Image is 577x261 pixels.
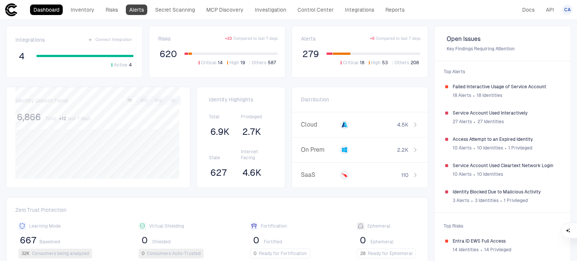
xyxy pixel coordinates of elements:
span: Top Risks [439,219,566,234]
button: High19 [226,59,246,66]
span: 0 [254,250,257,256]
span: Shielded [152,239,171,245]
span: Cloud [301,121,337,128]
span: 3 Identities [475,198,498,204]
a: Risks [102,5,121,15]
a: Alerts [126,5,147,15]
span: 10 Alerts [453,171,471,177]
span: 18 Alerts [453,92,471,98]
span: ∙ [504,142,507,154]
button: Connect Integration [86,35,133,44]
span: 18 [360,60,364,66]
span: Virtual Shielding [149,223,184,229]
span: 6.9K [210,126,230,137]
span: 10 Alerts [453,145,471,151]
a: Inventory [67,5,98,15]
span: SaaS [301,171,337,179]
span: Fortified [264,239,282,245]
button: 0 [357,234,369,246]
span: 28 [360,250,366,256]
span: Compared to last 7 days [233,36,278,41]
span: Identity Blocked Due to Malicious Activity [453,189,560,195]
a: Dashboard [30,5,63,15]
span: 0 [253,235,259,246]
span: Distribution [301,96,329,103]
button: High53 [367,59,389,66]
a: Integrations [341,5,378,15]
span: ∙ [500,195,503,206]
a: Secret Scanning [152,5,198,15]
span: Critical [201,60,216,66]
button: 627 [209,167,228,179]
a: API [542,5,557,15]
span: Access Attempt to an Expired Identity [453,136,560,142]
span: Baselined [39,239,60,245]
span: 27 Alerts [453,119,472,125]
span: Critical [343,60,358,66]
span: 2.2K [397,146,408,153]
span: 667 [20,235,36,246]
span: ∙ [473,169,476,180]
span: ∙ [473,116,476,127]
button: Active4 [110,62,133,68]
button: 30D [137,97,151,104]
a: Investigation [251,5,290,15]
button: All [166,97,180,104]
span: Key Findings Requiring Attention [447,46,559,52]
button: CA [562,5,572,15]
button: 7D [123,97,136,104]
span: 4 [129,62,132,68]
button: 620 [158,48,178,60]
span: Ready for Fortification [259,250,307,256]
span: 27 Identities [477,119,504,125]
span: 110 [401,172,408,178]
span: Entra ID EWS Full Access [453,238,560,244]
span: Alerts [301,35,316,42]
span: 10 Identities [477,171,503,177]
span: ∙ [480,244,483,255]
span: Open Issues [447,35,559,43]
span: 279 [302,48,319,60]
a: MCP Discovery [203,5,247,15]
span: 1 Privileged [508,145,532,151]
a: Reports [382,5,408,15]
button: 0 [250,234,262,246]
span: On Prem [301,146,337,154]
span: Internet Facing [241,149,273,161]
button: 28Ready for Ephemeral [357,249,416,258]
span: Risks [158,35,171,42]
span: High [230,60,239,66]
button: 2.7K [241,126,263,138]
span: CA [564,7,571,13]
span: ∙ [473,142,476,154]
span: Failed Interactive Usage of Service Account [453,84,560,90]
span: Identity Highlights [209,96,273,103]
button: 0 [139,234,151,246]
span: Total [209,114,241,120]
span: 14 Identities [453,247,479,253]
span: Connect Integration [95,37,132,42]
span: 19 [240,60,245,66]
span: 6,866 [17,112,41,123]
span: Identity Growth Trend [15,97,68,104]
span: Ephemeral [370,239,393,245]
span: Fortification [261,223,287,229]
span: Privileged [241,114,273,120]
span: 627 [210,167,227,178]
button: 279 [301,48,320,60]
span: + 6 [370,36,375,41]
span: Compared to last 7 days [376,36,420,41]
span: 0 [360,235,366,246]
span: 4.6K [242,167,261,178]
span: 3 Alerts [453,198,469,204]
span: Zero Trust Protection [15,207,419,216]
span: Service Account Used Interactively [453,110,560,116]
span: High [371,60,381,66]
a: Docs [519,5,538,15]
button: Critical14 [197,59,224,66]
span: Stale [209,155,241,161]
span: 2.7K [242,126,261,137]
span: 0 [142,235,148,246]
span: 18 Identities [477,92,502,98]
button: 0Ready for Fortification [250,249,310,258]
